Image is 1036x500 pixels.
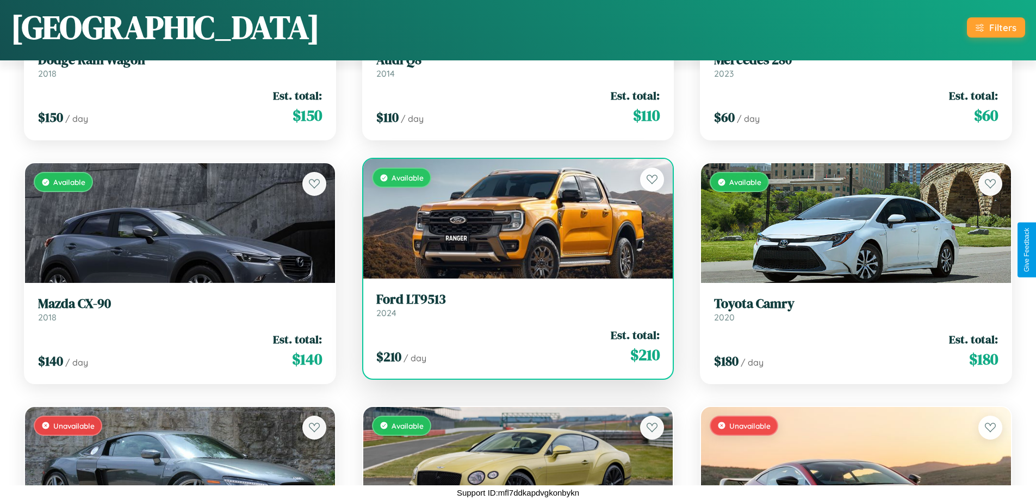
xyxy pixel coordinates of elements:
[989,22,1016,33] div: Filters
[714,52,998,68] h3: Mercedes 280
[611,88,660,103] span: Est. total:
[376,348,401,366] span: $ 210
[457,485,579,500] p: Support ID: mfl7ddkapdvgkonbykn
[404,353,426,363] span: / day
[292,348,322,370] span: $ 140
[714,352,739,370] span: $ 180
[38,296,322,323] a: Mazda CX-902018
[38,68,57,79] span: 2018
[273,88,322,103] span: Est. total:
[293,104,322,126] span: $ 150
[38,52,322,68] h3: Dodge Ram Wagon
[38,52,322,79] a: Dodge Ram Wagon2018
[714,68,734,79] span: 2023
[714,296,998,323] a: Toyota Camry2020
[714,296,998,312] h3: Toyota Camry
[376,68,395,79] span: 2014
[376,52,660,79] a: Audi Q82014
[65,357,88,368] span: / day
[38,296,322,312] h3: Mazda CX-90
[38,108,63,126] span: $ 150
[38,352,63,370] span: $ 140
[714,108,735,126] span: $ 60
[741,357,764,368] span: / day
[714,312,735,323] span: 2020
[53,177,85,187] span: Available
[273,331,322,347] span: Est. total:
[729,421,771,430] span: Unavailable
[392,421,424,430] span: Available
[376,307,396,318] span: 2024
[949,88,998,103] span: Est. total:
[392,173,424,182] span: Available
[401,113,424,124] span: / day
[714,52,998,79] a: Mercedes 2802023
[974,104,998,126] span: $ 60
[1023,228,1031,272] div: Give Feedback
[11,5,320,50] h1: [GEOGRAPHIC_DATA]
[376,108,399,126] span: $ 110
[729,177,761,187] span: Available
[969,348,998,370] span: $ 180
[38,312,57,323] span: 2018
[376,52,660,68] h3: Audi Q8
[737,113,760,124] span: / day
[633,104,660,126] span: $ 110
[376,292,660,318] a: Ford LT95132024
[949,331,998,347] span: Est. total:
[611,327,660,343] span: Est. total:
[65,113,88,124] span: / day
[53,421,95,430] span: Unavailable
[967,17,1025,38] button: Filters
[376,292,660,307] h3: Ford LT9513
[630,344,660,366] span: $ 210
